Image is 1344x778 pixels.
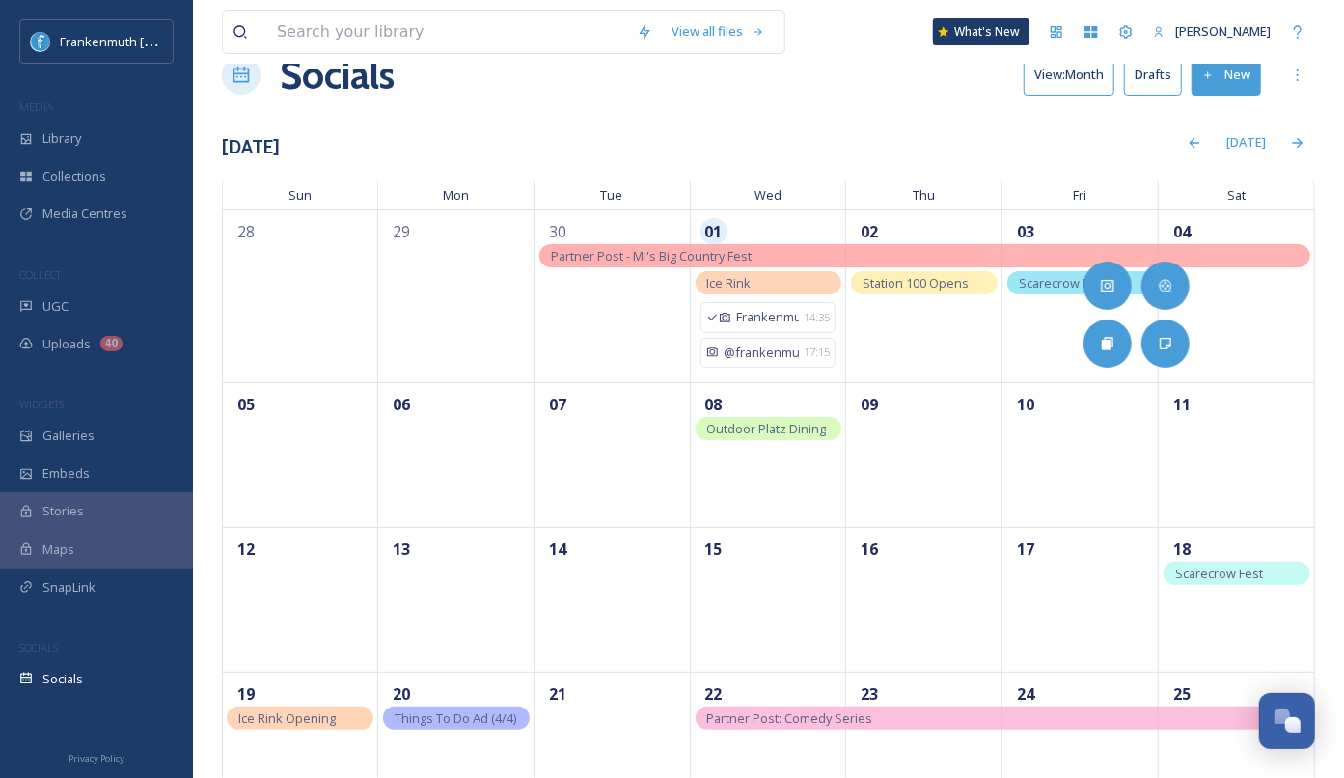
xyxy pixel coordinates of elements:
[1019,274,1107,315] span: Scarecrow Fest Deadline
[31,32,50,51] img: Social%20Media%20PFP%202025.jpg
[42,541,74,559] span: Maps
[1002,181,1159,209] span: Fri
[1168,536,1195,563] span: 18
[1159,181,1315,209] span: Sat
[19,640,58,654] span: SOCIALS
[378,181,535,209] span: Mon
[1175,565,1263,582] span: Scarecrow Fest
[267,11,627,53] input: Search your library
[1168,391,1195,418] span: 11
[1168,218,1195,245] span: 04
[736,308,800,326] span: Frankenmuth
[69,752,124,764] span: Privacy Policy
[707,420,827,437] span: Outdoor Platz Dining
[544,391,571,418] span: 07
[388,536,415,563] span: 13
[233,681,260,708] span: 19
[100,336,123,351] div: 40
[19,99,53,114] span: MEDIA
[707,709,873,727] span: Partner Post: Comedy Series
[535,181,691,209] span: Tue
[804,310,830,326] span: 14:35
[804,345,830,361] span: 17:15
[395,709,516,727] span: Things To Do Ad (4/4)
[662,13,775,50] a: View all files
[724,344,799,362] span: @frankenmuth
[856,218,883,245] span: 02
[707,274,752,292] span: Ice Rink
[863,274,969,292] span: Station 100 Opens
[42,167,106,185] span: Collections
[700,536,727,563] span: 15
[42,205,127,223] span: Media Centres
[222,181,378,209] span: Sun
[856,391,883,418] span: 09
[700,391,727,418] span: 08
[1217,124,1275,161] div: [DATE]
[1012,218,1039,245] span: 03
[388,391,415,418] span: 06
[222,133,280,161] h3: [DATE]
[388,681,415,708] span: 20
[42,335,91,353] span: Uploads
[544,536,571,563] span: 14
[1124,55,1192,95] a: Drafts
[233,391,260,418] span: 05
[551,247,752,264] span: Partner Post - MI's Big Country Fest
[42,129,81,148] span: Library
[60,32,206,50] span: Frankenmuth [US_STATE]
[846,181,1002,209] span: Thu
[233,536,260,563] span: 12
[388,218,415,245] span: 29
[280,46,395,104] a: Socials
[1124,55,1182,95] button: Drafts
[691,181,847,209] span: Wed
[69,745,124,768] a: Privacy Policy
[1143,13,1280,50] a: [PERSON_NAME]
[238,709,336,727] span: Ice Rink Opening
[19,267,61,282] span: COLLECT
[1012,681,1039,708] span: 24
[233,218,260,245] span: 28
[1259,693,1315,749] button: Open Chat
[544,681,571,708] span: 21
[1192,55,1261,95] button: New
[1168,681,1195,708] span: 25
[42,464,90,483] span: Embeds
[700,218,727,245] span: 01
[700,681,727,708] span: 22
[42,578,96,597] span: SnapLink
[933,18,1029,45] a: What's New
[1012,391,1039,418] span: 10
[856,536,883,563] span: 16
[42,670,83,688] span: Socials
[42,502,84,520] span: Stories
[42,427,95,445] span: Galleries
[42,297,69,316] span: UGC
[856,681,883,708] span: 23
[1024,55,1114,95] button: View:Month
[1175,22,1271,40] span: [PERSON_NAME]
[19,397,64,411] span: WIDGETS
[544,218,571,245] span: 30
[1012,536,1039,563] span: 17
